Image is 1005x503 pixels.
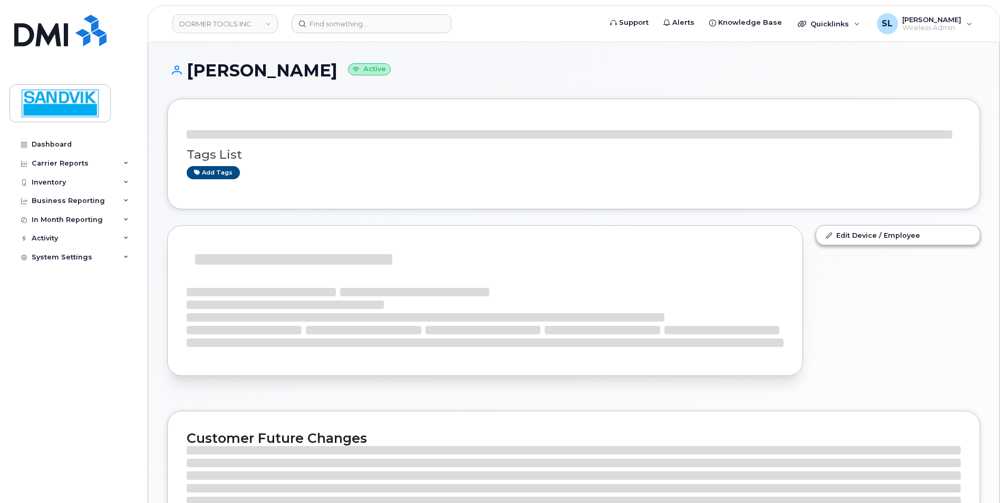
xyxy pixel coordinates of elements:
a: Add tags [187,166,240,179]
a: Edit Device / Employee [816,226,980,245]
small: Active [348,63,391,75]
h3: Tags List [187,148,961,161]
h1: [PERSON_NAME] [167,61,980,80]
h2: Customer Future Changes [187,430,961,446]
